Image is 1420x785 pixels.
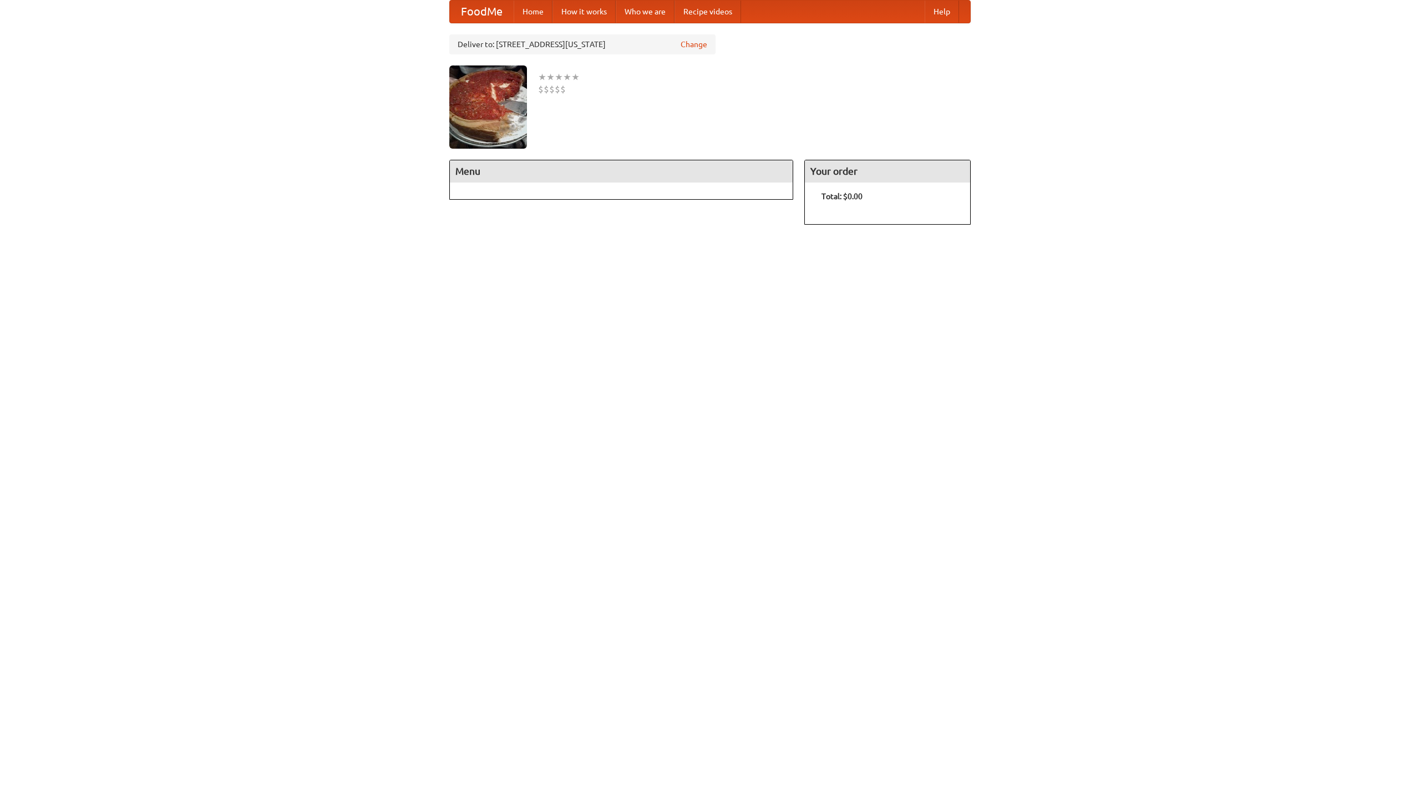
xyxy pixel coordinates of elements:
[563,71,571,83] li: ★
[555,71,563,83] li: ★
[544,83,549,95] li: $
[514,1,552,23] a: Home
[449,65,527,149] img: angular.jpg
[560,83,566,95] li: $
[552,1,616,23] a: How it works
[450,1,514,23] a: FoodMe
[449,34,716,54] div: Deliver to: [STREET_ADDRESS][US_STATE]
[538,83,544,95] li: $
[681,39,707,50] a: Change
[616,1,674,23] a: Who we are
[555,83,560,95] li: $
[450,160,793,183] h4: Menu
[549,83,555,95] li: $
[538,71,546,83] li: ★
[674,1,741,23] a: Recipe videos
[821,192,863,201] b: Total: $0.00
[546,71,555,83] li: ★
[925,1,959,23] a: Help
[805,160,970,183] h4: Your order
[571,71,580,83] li: ★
